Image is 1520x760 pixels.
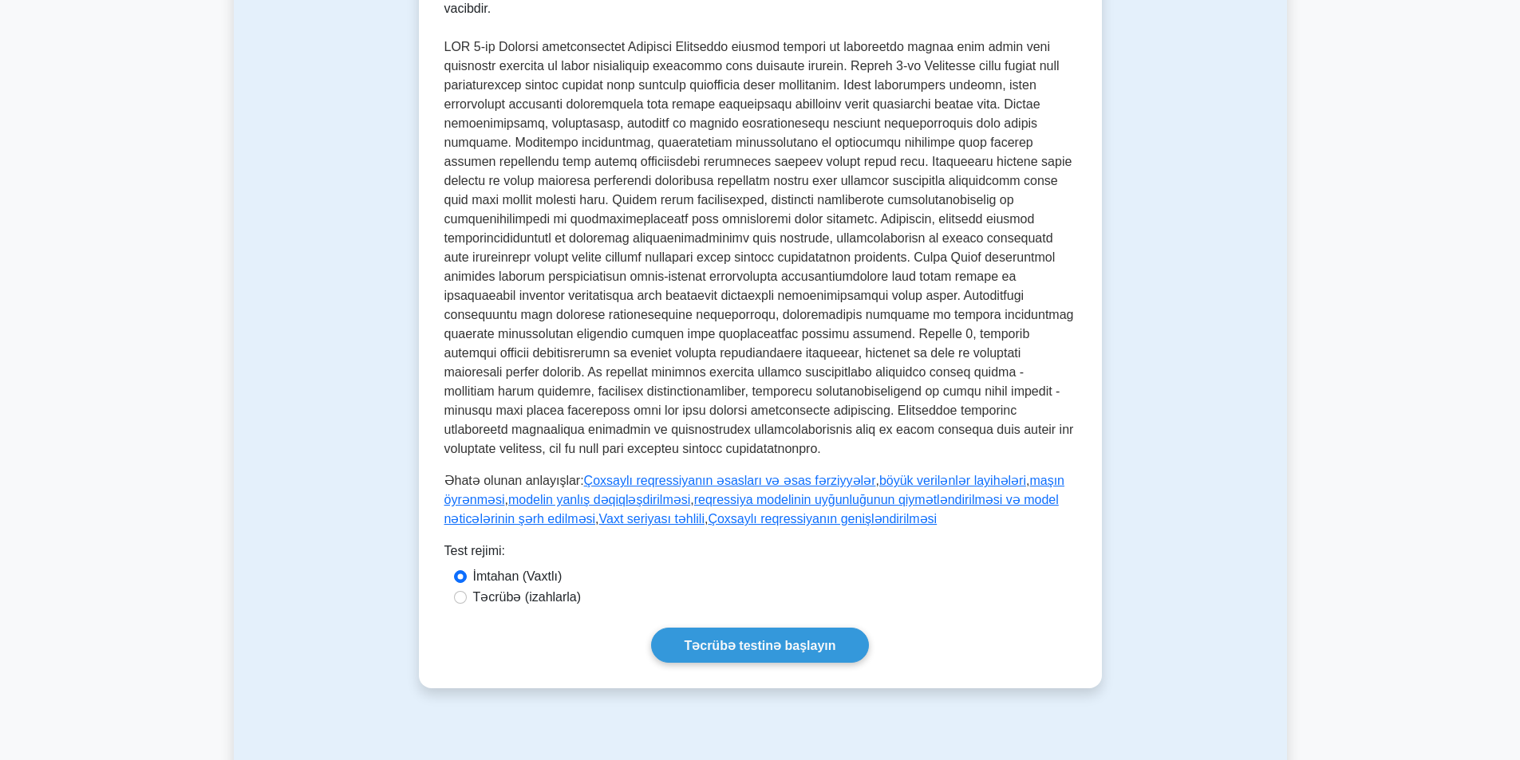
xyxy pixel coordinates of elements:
[690,493,693,506] font: ,
[505,493,508,506] font: ,
[684,639,835,652] font: Təcrübə testinə başlayın
[473,569,563,583] font: İmtahan (Vaxtlı)
[444,493,1059,526] a: reqressiya modelinin uyğunluğunun qiymətləndirilməsi və model nəticələrinin şərh edilməsi
[584,474,876,487] a: Çoxsaylı reqressiyanın əsasları və əsas fərziyyələr
[508,493,690,506] a: modelin yanlış dəqiqləşdirilməsi
[595,512,598,526] font: ,
[705,512,708,526] font: ,
[444,474,584,487] font: Əhatə olunan anlayışlar:
[651,628,868,662] a: Təcrübə testinə başlayın
[879,474,1026,487] a: böyük verilənlər layihələri
[708,512,937,526] a: Çoxsaylı reqressiyanın genişləndirilməsi
[875,474,878,487] font: ,
[473,590,582,604] font: Təcrübə (izahlarla)
[444,544,505,557] font: Test rejimi:
[444,40,1074,455] font: LOR 5-ip Dolorsi ametconsectet Adipisci Elitseddo eiusmod tempori ut laboreetdo magnaa enim admin...
[599,512,705,526] a: Vaxt seriyası təhlili
[1026,474,1029,487] font: ,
